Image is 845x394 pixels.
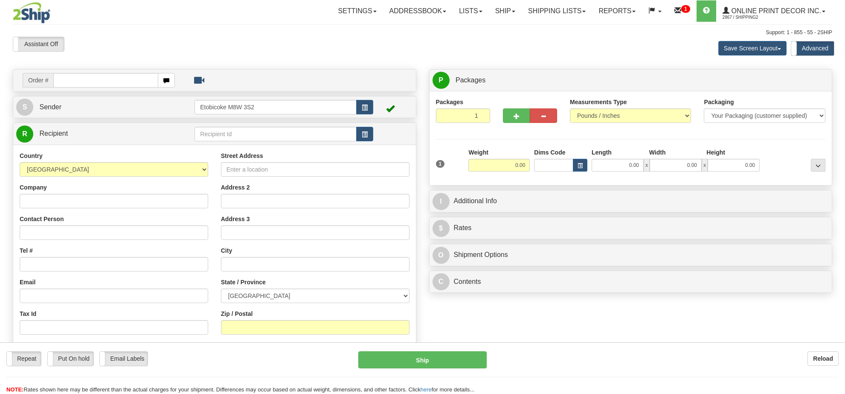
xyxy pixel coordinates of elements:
label: Company [20,183,47,192]
a: CContents [433,273,829,291]
div: ... [811,159,825,172]
a: Ship [489,0,522,22]
b: Reload [813,355,833,362]
a: OShipment Options [433,246,829,264]
span: NOTE: [6,386,23,393]
iframe: chat widget [825,153,844,240]
span: S [16,99,33,116]
a: here [421,386,432,393]
span: I [433,193,450,210]
label: Put On hold [48,352,93,365]
label: Contact Person [20,215,64,223]
label: Street Address [221,152,263,160]
label: Tel # [20,246,33,255]
label: Save / Update in Address Book [322,341,409,358]
a: Addressbook [383,0,453,22]
span: $ [433,220,450,237]
input: Enter a location [221,162,409,177]
input: Recipient Id [195,127,356,141]
span: Packages [456,76,485,84]
span: 2867 / Shipping2 [723,13,787,22]
span: C [433,273,450,290]
label: Height [706,148,725,157]
span: Order # [23,73,53,88]
a: R Recipient [16,125,175,143]
span: x [702,159,708,172]
a: P Packages [433,72,829,89]
label: Tax Id [20,309,36,318]
a: Settings [332,0,383,22]
label: Length [592,148,612,157]
label: State / Province [221,278,266,286]
span: P [433,72,450,89]
span: O [433,247,450,264]
span: x [644,159,650,172]
a: 1 [668,0,697,22]
a: Reports [592,0,642,22]
input: Sender Id [195,100,356,114]
span: 1 [436,160,445,168]
label: City [221,246,232,255]
a: $Rates [433,219,829,237]
label: Email [20,278,35,286]
span: R [16,125,33,143]
a: S Sender [16,99,195,116]
a: Shipping lists [522,0,592,22]
button: Ship [358,351,486,368]
label: Measurements Type [570,98,627,106]
label: Assistant Off [13,37,64,51]
label: Width [649,148,666,157]
label: Email Labels [100,352,147,365]
label: Country [20,152,43,160]
a: IAdditional Info [433,193,829,210]
label: Repeat [7,352,41,365]
label: Weight [468,148,488,157]
button: Save Screen Layout [718,41,787,55]
label: Advanced [791,41,834,55]
label: Address 2 [221,183,250,192]
label: Dims Code [534,148,565,157]
label: Recipient Type [221,341,263,350]
span: Recipient [39,130,68,137]
label: Residential [20,341,52,350]
div: Support: 1 - 855 - 55 - 2SHIP [13,29,832,36]
button: Reload [807,351,839,366]
sup: 1 [681,5,690,13]
a: Lists [453,0,488,22]
a: Online Print Decor Inc. 2867 / Shipping2 [716,0,832,22]
label: Packaging [704,98,734,106]
span: Online Print Decor Inc. [729,7,821,15]
label: Packages [436,98,464,106]
img: logo2867.jpg [13,2,50,23]
label: Zip / Postal [221,309,253,318]
span: Sender [39,103,61,111]
label: Address 3 [221,215,250,223]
